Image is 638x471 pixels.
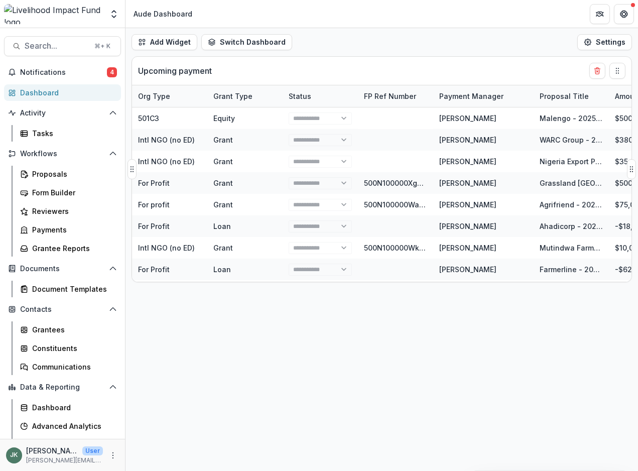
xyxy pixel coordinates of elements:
[439,221,496,231] div: [PERSON_NAME]
[439,135,496,145] div: [PERSON_NAME]
[138,221,170,231] div: For Profit
[16,321,121,338] a: Grantees
[540,113,603,124] div: Malengo - 2025 Investment
[26,456,103,465] p: [PERSON_NAME][EMAIL_ADDRESS][DOMAIN_NAME]
[20,305,105,314] span: Contacts
[25,41,88,51] span: Search...
[16,203,121,219] a: Reviewers
[534,91,595,101] div: Proposal Title
[439,113,496,124] div: [PERSON_NAME]
[439,156,496,167] div: [PERSON_NAME]
[433,85,534,107] div: Payment Manager
[540,178,603,188] div: Grassland [GEOGRAPHIC_DATA] - 2025 Grant (co-funding with Rippleworks)
[439,178,496,188] div: [PERSON_NAME]
[16,436,121,453] a: Data Report
[16,166,121,182] a: Proposals
[16,418,121,434] a: Advanced Analytics
[32,324,113,335] div: Grantees
[82,446,103,455] p: User
[364,199,427,210] div: 500N100000WanXfIAJ
[4,379,121,395] button: Open Data & Reporting
[32,421,113,431] div: Advanced Analytics
[201,34,292,50] button: Switch Dashboard
[534,85,609,107] div: Proposal Title
[439,199,496,210] div: [PERSON_NAME]
[20,109,105,117] span: Activity
[138,113,159,124] div: 501C3
[213,156,233,167] div: Grant
[32,206,113,216] div: Reviewers
[132,91,176,101] div: Org type
[16,221,121,238] a: Payments
[4,64,121,80] button: Notifications4
[283,85,358,107] div: Status
[32,402,113,413] div: Dashboard
[4,84,121,101] a: Dashboard
[540,199,603,210] div: Agrifriend - 2025 Follow on funding
[138,264,170,275] div: For Profit
[32,169,113,179] div: Proposals
[540,243,603,253] div: Mutindwa Farmers Cooperative - 2025 - Goodbye [PERSON_NAME]
[32,284,113,294] div: Document Templates
[577,34,632,50] button: Settings
[4,36,121,56] button: Search...
[26,445,78,456] p: [PERSON_NAME]
[16,184,121,201] a: Form Builder
[4,105,121,121] button: Open Activity
[20,383,105,392] span: Data & Reporting
[213,199,233,210] div: Grant
[16,281,121,297] a: Document Templates
[20,265,105,273] span: Documents
[540,264,603,275] div: Farmerline - 2024 Loan
[16,125,121,142] a: Tasks
[213,264,231,275] div: Loan
[213,113,235,124] div: Equity
[439,264,496,275] div: [PERSON_NAME]
[16,399,121,416] a: Dashboard
[16,340,121,357] a: Constituents
[358,85,433,107] div: FP Ref Number
[138,65,212,77] p: Upcoming payment
[107,67,117,77] span: 4
[364,243,427,253] div: 500N100000WkeRTIAZ
[32,224,113,235] div: Payments
[540,156,603,167] div: Nigeria Export Promotion Council - 2025 GTKY
[107,4,121,24] button: Open entity switcher
[138,156,195,167] div: Intl NGO (no ED)
[32,187,113,198] div: Form Builder
[213,178,233,188] div: Grant
[609,63,625,79] button: Drag
[32,243,113,254] div: Grantee Reports
[20,150,105,158] span: Workflows
[132,34,197,50] button: Add Widget
[107,449,119,461] button: More
[16,240,121,257] a: Grantee Reports
[627,159,636,179] button: Drag
[213,135,233,145] div: Grant
[364,178,427,188] div: 500N100000XgsFYIAZ
[138,199,170,210] div: For profit
[127,159,137,179] button: Drag
[132,85,207,107] div: Org type
[20,68,107,77] span: Notifications
[358,91,422,101] div: FP Ref Number
[130,7,196,21] nav: breadcrumb
[32,343,113,354] div: Constituents
[540,221,603,231] div: Ahadicorp - 2024 Loan
[207,91,259,101] div: Grant Type
[11,452,18,458] div: Jana Kinsey
[138,135,195,145] div: Intl NGO (no ED)
[4,261,121,277] button: Open Documents
[207,85,283,107] div: Grant Type
[4,146,121,162] button: Open Workflows
[614,4,634,24] button: Get Help
[283,91,317,101] div: Status
[32,128,113,139] div: Tasks
[213,243,233,253] div: Grant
